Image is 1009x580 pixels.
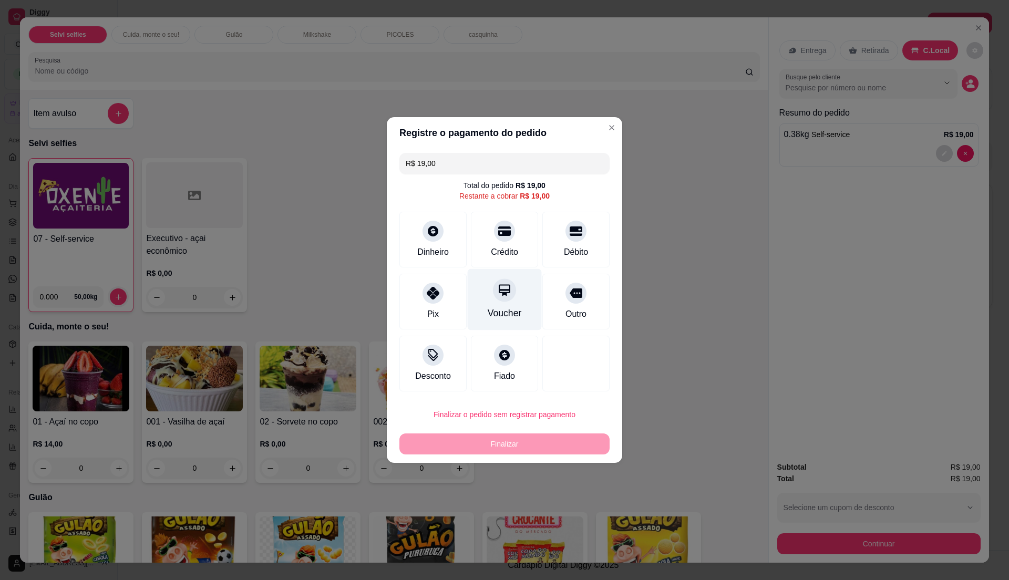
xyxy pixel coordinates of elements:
div: Total do pedido [464,180,545,191]
div: Pix [427,308,439,320]
header: Registre o pagamento do pedido [387,117,622,149]
div: Débito [564,246,588,258]
div: R$ 19,00 [516,180,545,191]
button: Close [603,119,620,136]
div: Restante a cobrar [459,191,550,201]
button: Finalizar o pedido sem registrar pagamento [399,404,610,425]
input: Ex.: hambúrguer de cordeiro [406,153,603,174]
div: Outro [565,308,586,320]
div: Fiado [494,370,515,382]
div: Desconto [415,370,451,382]
div: Dinheiro [417,246,449,258]
div: Voucher [488,306,522,320]
div: Crédito [491,246,518,258]
div: R$ 19,00 [520,191,550,201]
